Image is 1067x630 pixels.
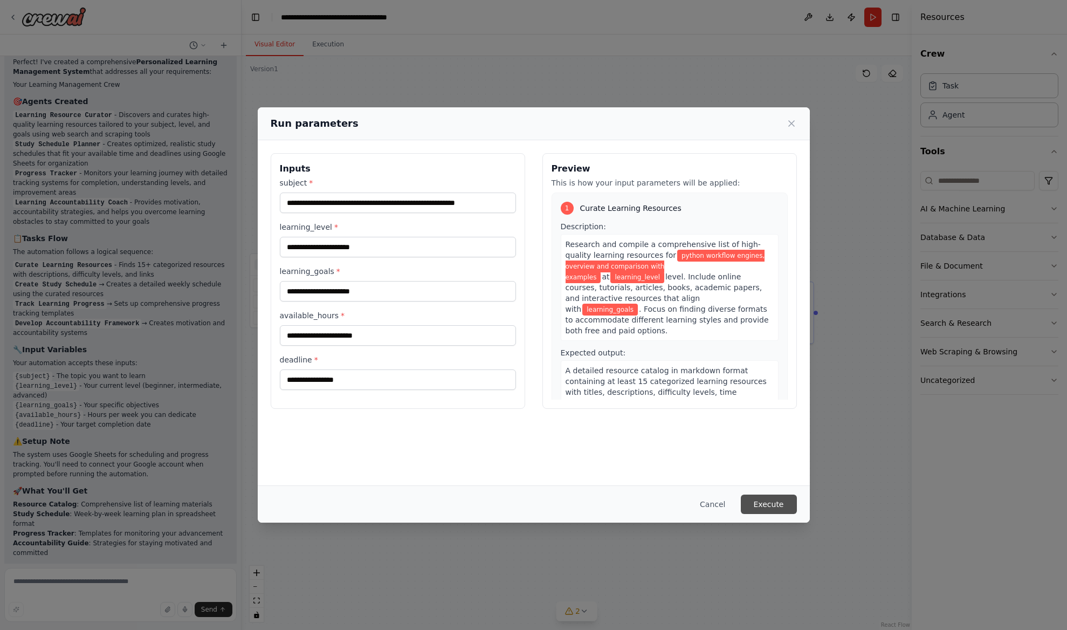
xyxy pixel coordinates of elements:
[271,116,359,131] h2: Run parameters
[280,354,516,365] label: deadline
[280,266,516,277] label: learning_goals
[741,495,797,514] button: Execute
[566,366,767,429] span: A detailed resource catalog in markdown format containing at least 15 categorized learning resour...
[552,177,788,188] p: This is how your input parameters will be applied:
[582,304,638,316] span: Variable: learning_goals
[280,162,516,175] h3: Inputs
[561,222,606,231] span: Description:
[280,310,516,321] label: available_hours
[602,272,609,281] span: at
[561,348,626,357] span: Expected output:
[561,202,574,215] div: 1
[566,250,765,283] span: Variable: subject
[691,495,734,514] button: Cancel
[280,177,516,188] label: subject
[610,271,664,283] span: Variable: learning_level
[566,240,761,259] span: Research and compile a comprehensive list of high-quality learning resources for
[566,305,769,335] span: . Focus on finding diverse formats to accommodate different learning styles and provide both free...
[552,162,788,175] h3: Preview
[580,203,681,214] span: Curate Learning Resources
[566,272,762,313] span: level. Include online courses, tutorials, articles, books, academic papers, and interactive resou...
[280,222,516,232] label: learning_level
